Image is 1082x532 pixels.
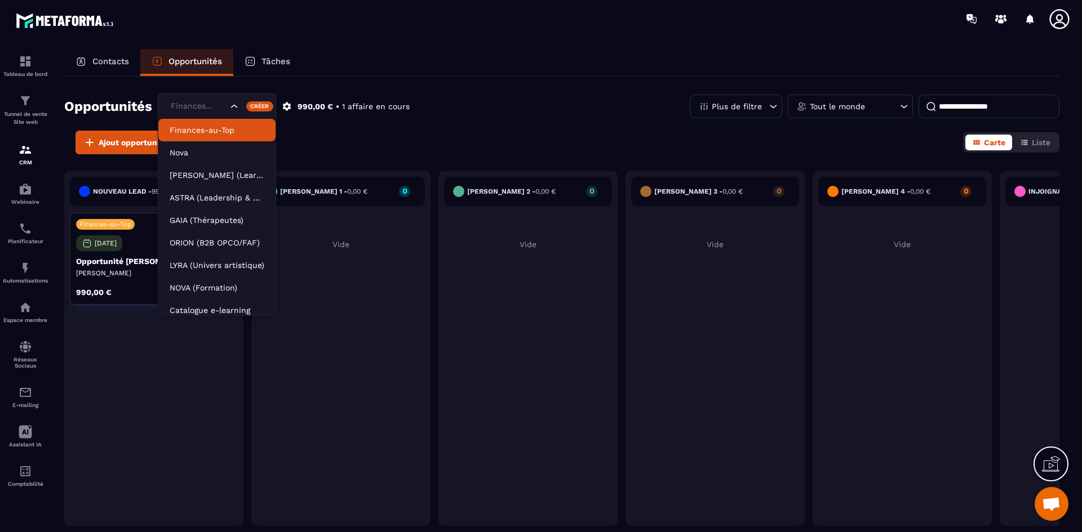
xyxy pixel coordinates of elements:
p: Vide [257,240,425,249]
span: Liste [1032,138,1050,147]
a: automationsautomationsEspace membre [3,292,48,332]
p: Opportunités [168,56,222,66]
p: Finances-au-Top [79,221,131,228]
img: automations [19,182,32,196]
p: Espace membre [3,317,48,323]
img: automations [19,261,32,275]
div: Créer [246,101,274,111]
span: Ajout opportunité [99,137,167,148]
h6: [PERSON_NAME] 1 - [280,187,367,195]
p: Tunnel de vente Site web [3,110,48,126]
p: E-mailing [3,402,48,408]
p: Finances-au-Top [170,124,264,136]
span: Carte [984,138,1005,147]
img: logo [16,10,117,31]
p: ASTRA (Leadership & Performance) [170,192,264,203]
p: Contacts [92,56,129,66]
div: Search for option [158,93,276,119]
p: 0 [399,187,410,195]
h6: [PERSON_NAME] 2 - [467,187,556,195]
p: 990,00 € [76,288,112,296]
a: automationsautomationsWebinaire [3,174,48,213]
p: Nova [170,147,264,158]
button: Ajout opportunité [76,131,175,154]
p: VEGA (Learning Pass) [170,169,264,181]
a: formationformationTunnel de vente Site web [3,86,48,135]
p: LYRA (Univers artistique) [170,260,264,271]
p: Planificateur [3,238,48,244]
button: Carte [965,135,1012,150]
a: accountantaccountantComptabilité [3,456,48,495]
p: Tableau de bord [3,71,48,77]
a: automationsautomationsAutomatisations [3,253,48,292]
a: Contacts [64,49,140,76]
span: 0,00 € [535,187,556,195]
img: formation [19,94,32,108]
p: • [336,101,339,112]
img: accountant [19,464,32,478]
img: email [19,386,32,399]
p: Vide [818,240,986,249]
p: Automatisations [3,278,48,284]
p: Comptabilité [3,481,48,487]
p: Réseaux Sociaux [3,356,48,369]
img: scheduler [19,222,32,235]
p: Webinaire [3,199,48,205]
h6: Nouveau Lead - [93,187,180,195]
span: 0,00 € [910,187,930,195]
button: Liste [1013,135,1057,150]
p: [DATE] [95,239,117,247]
span: 990,00 € [152,187,180,195]
p: [PERSON_NAME] [76,269,232,278]
p: ORION (B2B OPCO/FAF) [170,237,264,248]
p: Plus de filtre [712,102,762,110]
a: emailemailE-mailing [3,377,48,417]
img: social-network [19,340,32,354]
a: Assistant IA [3,417,48,456]
span: 0,00 € [722,187,743,195]
img: automations [19,301,32,314]
p: Opportunité [PERSON_NAME] [76,257,232,266]
h6: [PERSON_NAME] 3 - [654,187,743,195]
p: Tâches [261,56,290,66]
a: schedulerschedulerPlanificateur [3,213,48,253]
img: formation [19,143,32,157]
a: social-networksocial-networkRéseaux Sociaux [3,332,48,377]
p: Vide [444,240,612,249]
h6: [PERSON_NAME] 4 - [841,187,930,195]
a: Opportunités [140,49,233,76]
p: 0 [773,187,784,195]
input: Search for option [168,100,228,113]
p: CRM [3,159,48,166]
p: 0 [586,187,597,195]
p: Tout le monde [810,102,865,110]
span: 0,00 € [347,187,367,195]
p: NOVA (Formation) [170,282,264,293]
a: formationformationTableau de bord [3,46,48,86]
p: 1 affaire en cours [342,101,410,112]
h2: Opportunités [64,95,152,118]
p: 0 [960,187,972,195]
p: 990,00 € [298,101,333,112]
div: Ouvrir le chat [1035,487,1068,521]
p: GAIA (Thérapeutes) [170,214,264,226]
p: Assistant IA [3,441,48,448]
img: formation [19,55,32,68]
a: formationformationCRM [3,135,48,174]
p: Catalogue e-learning [170,305,264,316]
p: Vide [631,240,799,249]
a: Tâches [233,49,301,76]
